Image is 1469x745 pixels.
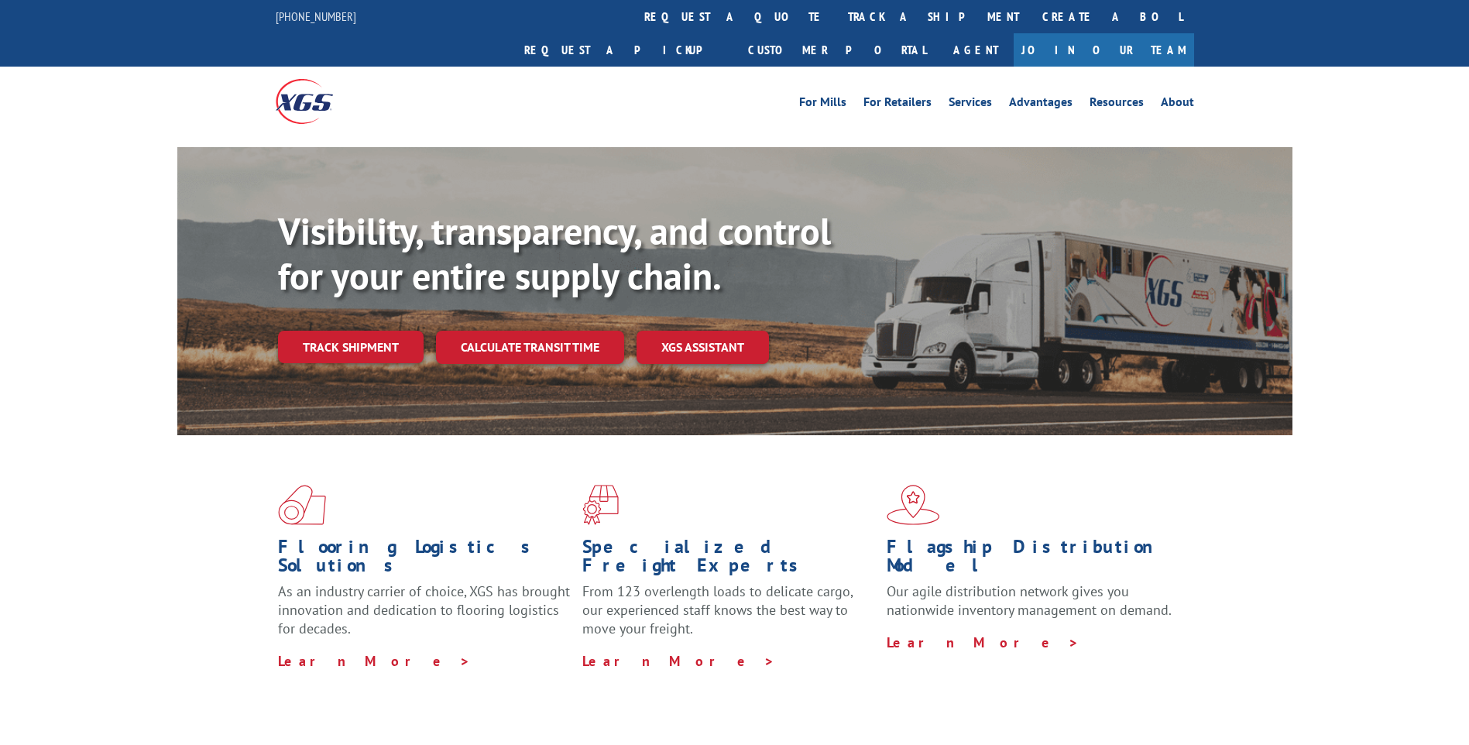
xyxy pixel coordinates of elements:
a: XGS ASSISTANT [637,331,769,364]
h1: Flagship Distribution Model [887,537,1179,582]
a: Learn More > [582,652,775,670]
a: Resources [1090,96,1144,113]
h1: Specialized Freight Experts [582,537,875,582]
a: Track shipment [278,331,424,363]
img: xgs-icon-flagship-distribution-model-red [887,485,940,525]
a: [PHONE_NUMBER] [276,9,356,24]
a: Customer Portal [736,33,938,67]
a: Services [949,96,992,113]
a: For Retailers [863,96,932,113]
a: About [1161,96,1194,113]
span: Our agile distribution network gives you nationwide inventory management on demand. [887,582,1172,619]
a: For Mills [799,96,846,113]
h1: Flooring Logistics Solutions [278,537,571,582]
img: xgs-icon-focused-on-flooring-red [582,485,619,525]
p: From 123 overlength loads to delicate cargo, our experienced staff knows the best way to move you... [582,582,875,651]
a: Learn More > [887,633,1079,651]
a: Agent [938,33,1014,67]
span: As an industry carrier of choice, XGS has brought innovation and dedication to flooring logistics... [278,582,570,637]
a: Join Our Team [1014,33,1194,67]
a: Request a pickup [513,33,736,67]
b: Visibility, transparency, and control for your entire supply chain. [278,207,831,300]
a: Advantages [1009,96,1073,113]
a: Calculate transit time [436,331,624,364]
img: xgs-icon-total-supply-chain-intelligence-red [278,485,326,525]
a: Learn More > [278,652,471,670]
